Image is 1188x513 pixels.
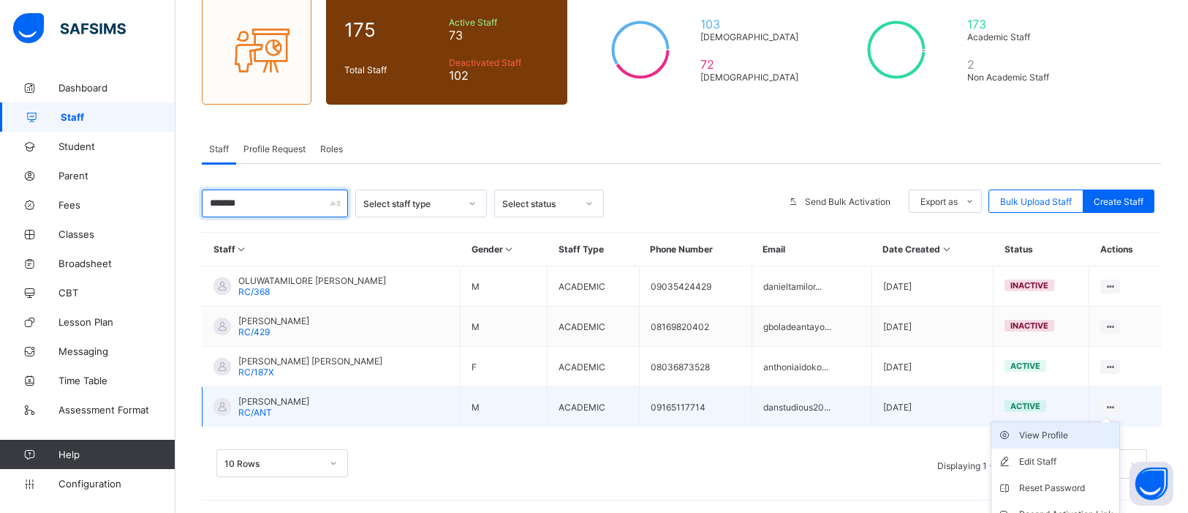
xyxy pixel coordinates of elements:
[639,387,752,427] td: 09165117714
[752,387,871,427] td: danstudious20...
[461,307,548,347] td: M
[58,287,175,299] span: CBT
[13,13,126,44] img: safsims
[967,31,1061,42] span: Academic Staff
[1089,233,1162,266] th: Actions
[1019,428,1113,443] div: View Profile
[548,347,640,387] td: ACADEMIC
[1130,462,1173,506] button: Open asap
[363,198,460,209] div: Select staff type
[58,449,175,460] span: Help
[224,458,321,469] div: 10 Rows
[700,72,805,83] span: [DEMOGRAPHIC_DATA]
[548,307,640,347] td: ACADEMIC
[238,407,272,418] span: RC/ANT
[1094,196,1143,207] span: Create Staff
[871,387,993,427] td: [DATE]
[920,196,958,207] span: Export as
[994,233,1089,266] th: Status
[1010,280,1048,291] span: inactive
[1019,481,1113,495] div: Reset Password
[1010,321,1048,331] span: inactive
[639,233,752,266] th: Phone Number
[1000,196,1072,207] span: Bulk Upload Staff
[58,258,175,269] span: Broadsheet
[320,143,343,154] span: Roles
[243,143,306,154] span: Profile Request
[700,31,805,42] span: [DEMOGRAPHIC_DATA]
[871,307,993,347] td: [DATE]
[461,387,548,427] td: M
[548,266,640,307] td: ACADEMIC
[752,266,871,307] td: danieltamilor...
[967,17,1061,31] span: 173
[461,266,548,307] td: M
[238,286,270,297] span: RC/368
[639,307,752,347] td: 08169820402
[639,266,752,307] td: 09035424429
[1118,449,1147,479] li: 下一页
[238,326,270,337] span: RC/429
[449,68,549,83] span: 102
[238,315,309,326] span: [PERSON_NAME]
[341,61,445,79] div: Total Staff
[926,449,1046,479] li: Displaying 1 - 4 out of 4
[752,307,871,347] td: gboladeantayo...
[58,82,175,94] span: Dashboard
[940,244,953,255] i: Sort in Ascending Order
[238,356,382,367] span: [PERSON_NAME] [PERSON_NAME]
[502,198,577,209] div: Select status
[871,347,993,387] td: [DATE]
[235,244,248,255] i: Sort in Ascending Order
[58,170,175,181] span: Parent
[1019,454,1113,469] div: Edit Staff
[58,404,175,416] span: Assessment Format
[871,233,993,266] th: Date Created
[238,367,274,378] span: RC/187X
[449,28,549,42] span: 73
[1010,361,1040,371] span: active
[461,347,548,387] td: F
[1118,449,1147,479] button: next page
[639,347,752,387] td: 08036873528
[700,57,805,72] span: 72
[344,18,442,41] span: 175
[449,57,549,68] span: Deactivated Staff
[967,57,1061,72] span: 2
[61,111,175,123] span: Staff
[58,199,175,211] span: Fees
[58,375,175,386] span: Time Table
[967,72,1061,83] span: Non Academic Staff
[238,396,309,407] span: [PERSON_NAME]
[548,233,640,266] th: Staff Type
[58,141,175,152] span: Student
[58,345,175,357] span: Messaging
[1010,401,1040,411] span: active
[209,143,229,154] span: Staff
[203,233,461,266] th: Staff
[752,233,871,266] th: Email
[871,266,993,307] td: [DATE]
[449,17,549,28] span: Active Staff
[461,233,548,266] th: Gender
[752,347,871,387] td: anthoniaidoko...
[58,228,175,240] span: Classes
[503,244,515,255] i: Sort in Ascending Order
[238,275,386,286] span: OLUWATAMILORE [PERSON_NAME]
[58,316,175,328] span: Lesson Plan
[548,387,640,427] td: ACADEMIC
[805,196,890,207] span: Send Bulk Activation
[700,17,805,31] span: 103
[58,478,175,490] span: Configuration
